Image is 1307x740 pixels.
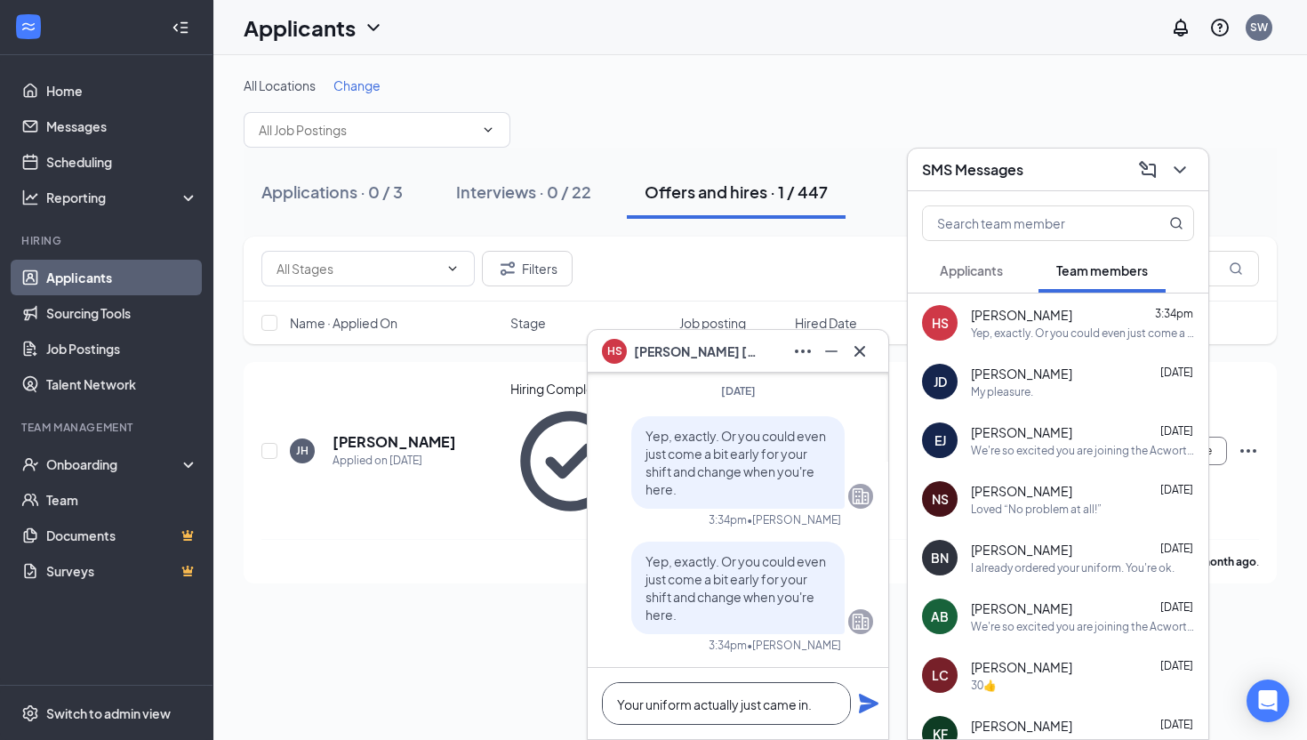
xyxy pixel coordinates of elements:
[46,109,198,144] a: Messages
[709,512,747,527] div: 3:34pm
[709,638,747,653] div: 3:34pm
[333,452,456,470] div: Applied on [DATE]
[333,77,381,93] span: Change
[932,490,949,508] div: NS
[1134,156,1162,184] button: ComposeMessage
[971,482,1072,500] span: [PERSON_NAME]
[849,341,870,362] svg: Cross
[244,77,316,93] span: All Locations
[510,380,668,398] div: Hiring Complete
[858,693,879,714] svg: Plane
[971,717,1072,735] span: [PERSON_NAME]
[1169,216,1183,230] svg: MagnifyingGlass
[21,704,39,722] svg: Settings
[1160,659,1193,672] span: [DATE]
[971,560,1175,575] div: I already ordered your uniform. You're ok.
[789,337,817,366] button: Ellipses
[679,314,746,332] span: Job posting
[290,314,397,332] span: Name · Applied On
[846,337,874,366] button: Cross
[721,384,756,398] span: [DATE]
[971,443,1194,458] div: We're so excited you are joining the Acworth [DEMOGRAPHIC_DATA]-fil-Ateam ! Do you know anyone el...
[971,423,1072,441] span: [PERSON_NAME]
[850,611,871,632] svg: Company
[46,260,198,295] a: Applicants
[1209,17,1231,38] svg: QuestionInfo
[296,443,309,458] div: JH
[1169,159,1191,181] svg: ChevronDown
[46,189,199,206] div: Reporting
[259,120,474,140] input: All Job Postings
[634,342,758,361] span: [PERSON_NAME] [PERSON_NAME]
[602,682,851,725] textarea: Your uniform actually just came in.
[46,704,171,722] div: Switch to admin view
[850,486,871,507] svg: Company
[1238,440,1259,462] svg: Ellipses
[934,373,947,390] div: JD
[971,502,1102,517] div: Loved “No problem at all!”
[645,553,826,623] span: Yep, exactly. Or you could even just come a bit early for your shift and change when you're here.
[971,306,1072,324] span: [PERSON_NAME]
[244,12,356,43] h1: Applicants
[1160,366,1193,379] span: [DATE]
[1170,17,1191,38] svg: Notifications
[1160,718,1193,731] span: [DATE]
[1160,542,1193,555] span: [DATE]
[363,17,384,38] svg: ChevronDown
[21,420,195,435] div: Team Management
[971,326,1194,341] div: Yep, exactly. Or you could even just come a bit early for your shift and change when you're here.
[971,541,1072,559] span: [PERSON_NAME]
[971,658,1072,676] span: [PERSON_NAME]
[456,181,591,203] div: Interviews · 0 / 22
[821,341,842,362] svg: Minimize
[1056,262,1148,278] span: Team members
[932,666,949,684] div: LC
[46,518,198,553] a: DocumentsCrown
[747,638,841,653] span: • [PERSON_NAME]
[1155,307,1193,320] span: 3:34pm
[1229,261,1243,276] svg: MagnifyingGlass
[510,401,630,521] svg: CheckmarkCircle
[971,384,1033,399] div: My pleasure.
[46,73,198,109] a: Home
[1160,424,1193,438] span: [DATE]
[1160,600,1193,614] span: [DATE]
[482,251,573,286] button: Filter Filters
[21,455,39,473] svg: UserCheck
[445,261,460,276] svg: ChevronDown
[46,482,198,518] a: Team
[747,512,841,527] span: • [PERSON_NAME]
[645,181,828,203] div: Offers and hires · 1 / 447
[932,314,949,332] div: HS
[172,19,189,36] svg: Collapse
[46,553,198,589] a: SurveysCrown
[971,678,997,693] div: 30👍
[971,599,1072,617] span: [PERSON_NAME]
[931,549,949,567] div: BN
[21,189,39,206] svg: Analysis
[46,455,183,473] div: Onboarding
[46,366,198,402] a: Talent Network
[46,144,198,180] a: Scheduling
[645,428,826,497] span: Yep, exactly. Or you could even just come a bit early for your shift and change when you're here.
[795,314,857,332] span: Hired Date
[1247,680,1289,722] div: Open Intercom Messenger
[934,431,946,449] div: EJ
[46,331,198,366] a: Job Postings
[931,607,949,625] div: AB
[1166,156,1194,184] button: ChevronDown
[21,233,195,248] div: Hiring
[971,619,1194,634] div: We're so excited you are joining the Acworth [DEMOGRAPHIC_DATA]-fil-Ateam ! Do you know anyone el...
[510,314,546,332] span: Stage
[1137,159,1159,181] svg: ComposeMessage
[922,160,1023,180] h3: SMS Messages
[817,337,846,366] button: Minimize
[1160,483,1193,496] span: [DATE]
[481,123,495,137] svg: ChevronDown
[333,432,456,452] h5: [PERSON_NAME]
[20,18,37,36] svg: WorkstreamLogo
[46,295,198,331] a: Sourcing Tools
[1250,20,1268,35] div: SW
[940,262,1003,278] span: Applicants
